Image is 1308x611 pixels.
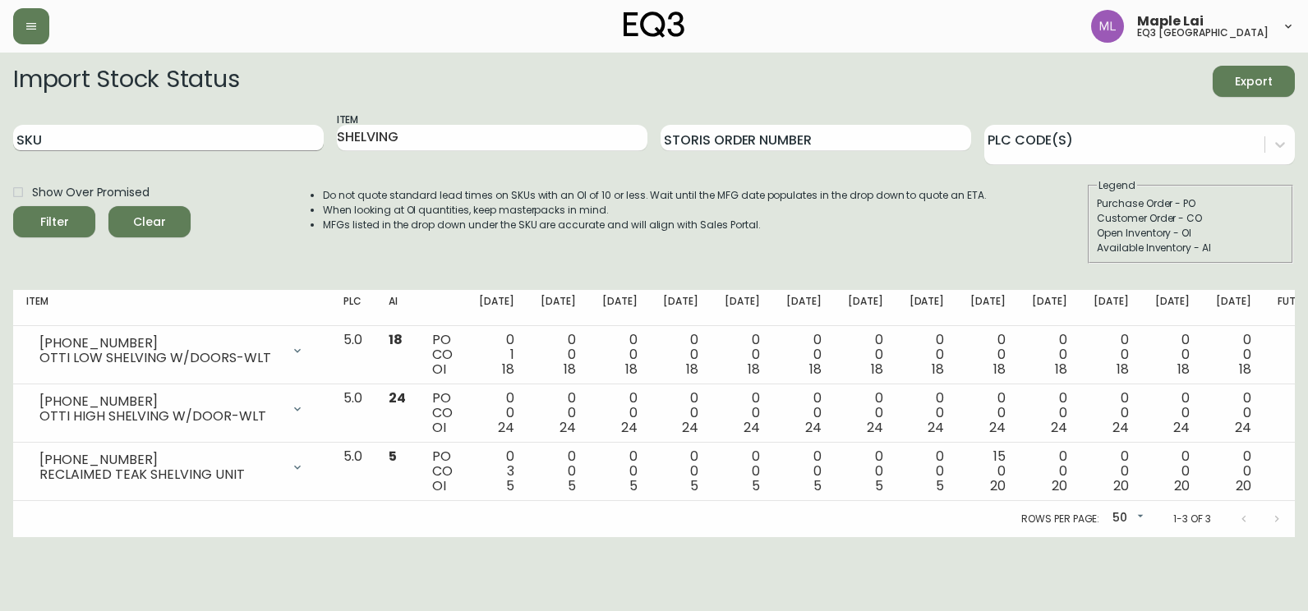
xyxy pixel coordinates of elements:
[39,453,281,467] div: [PHONE_NUMBER]
[13,290,330,326] th: Item
[432,449,453,494] div: PO CO
[1236,476,1251,495] span: 20
[835,290,896,326] th: [DATE]
[1094,449,1129,494] div: 0 0
[773,290,835,326] th: [DATE]
[1174,476,1190,495] span: 20
[1091,10,1124,43] img: 61e28cffcf8cc9f4e300d877dd684943
[936,476,944,495] span: 5
[1142,290,1204,326] th: [DATE]
[1097,226,1284,241] div: Open Inventory - OI
[663,333,698,377] div: 0 0
[1019,290,1080,326] th: [DATE]
[805,418,822,437] span: 24
[39,336,281,351] div: [PHONE_NUMBER]
[813,476,822,495] span: 5
[1173,418,1190,437] span: 24
[989,418,1006,437] span: 24
[1137,15,1204,28] span: Maple Lai
[498,418,514,437] span: 24
[1097,178,1137,193] legend: Legend
[323,203,987,218] li: When looking at OI quantities, keep masterpacks in mind.
[13,206,95,237] button: Filter
[1155,333,1191,377] div: 0 0
[1173,512,1211,526] p: 1-3 of 3
[663,391,698,435] div: 0 0
[330,326,375,384] td: 5.0
[725,333,760,377] div: 0 0
[389,447,397,466] span: 5
[1137,28,1269,38] h5: eq3 [GEOGRAPHIC_DATA]
[786,391,822,435] div: 0 0
[26,391,317,427] div: [PHONE_NUMBER]OTTI HIGH SHELVING W/DOOR-WLT
[1216,449,1251,494] div: 0 0
[1021,512,1099,526] p: Rows per page:
[32,184,150,201] span: Show Over Promised
[602,449,638,494] div: 0 0
[506,476,514,495] span: 5
[629,476,638,495] span: 5
[748,360,760,379] span: 18
[1177,360,1190,379] span: 18
[479,333,514,377] div: 0 1
[432,333,453,377] div: PO CO
[1213,66,1295,97] button: Export
[1097,211,1284,226] div: Customer Order - CO
[928,418,944,437] span: 24
[432,360,446,379] span: OI
[682,418,698,437] span: 24
[541,449,576,494] div: 0 0
[108,206,191,237] button: Clear
[1032,449,1067,494] div: 0 0
[1032,391,1067,435] div: 0 0
[1094,391,1129,435] div: 0 0
[896,290,958,326] th: [DATE]
[432,476,446,495] span: OI
[564,360,576,379] span: 18
[375,290,419,326] th: AI
[602,333,638,377] div: 0 0
[1097,241,1284,255] div: Available Inventory - AI
[875,476,883,495] span: 5
[932,360,944,379] span: 18
[432,418,446,437] span: OI
[541,391,576,435] div: 0 0
[1106,505,1147,532] div: 50
[621,418,638,437] span: 24
[13,66,239,97] h2: Import Stock Status
[686,360,698,379] span: 18
[1032,333,1067,377] div: 0 0
[389,330,403,349] span: 18
[910,449,945,494] div: 0 0
[910,391,945,435] div: 0 0
[650,290,712,326] th: [DATE]
[26,449,317,485] div: [PHONE_NUMBER]RECLAIMED TEAK SHELVING UNIT
[990,476,1006,495] span: 20
[625,360,638,379] span: 18
[1052,476,1067,495] span: 20
[809,360,822,379] span: 18
[39,409,281,424] div: OTTI HIGH SHELVING W/DOOR-WLT
[1097,196,1284,211] div: Purchase Order - PO
[330,443,375,501] td: 5.0
[479,449,514,494] div: 0 3
[39,467,281,482] div: RECLAIMED TEAK SHELVING UNIT
[323,188,987,203] li: Do not quote standard lead times on SKUs with an OI of 10 or less. Wait until the MFG date popula...
[871,360,883,379] span: 18
[910,333,945,377] div: 0 0
[39,394,281,409] div: [PHONE_NUMBER]
[786,333,822,377] div: 0 0
[1216,333,1251,377] div: 0 0
[1080,290,1142,326] th: [DATE]
[725,391,760,435] div: 0 0
[466,290,527,326] th: [DATE]
[725,449,760,494] div: 0 0
[502,360,514,379] span: 18
[330,384,375,443] td: 5.0
[1113,476,1129,495] span: 20
[122,212,177,232] span: Clear
[624,11,684,38] img: logo
[744,418,760,437] span: 24
[39,351,281,365] div: OTTI LOW SHELVING W/DOORS-WLT
[568,476,576,495] span: 5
